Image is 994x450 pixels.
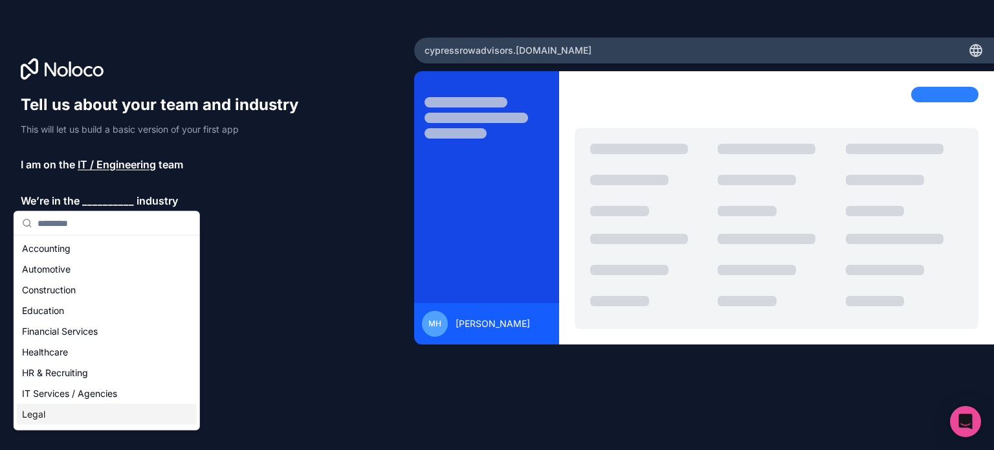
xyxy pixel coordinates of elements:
[17,238,197,259] div: Accounting
[78,157,156,172] span: IT / Engineering
[17,363,197,383] div: HR & Recruiting
[17,383,197,404] div: IT Services / Agencies
[425,44,591,57] span: cypressrowadvisors .[DOMAIN_NAME]
[17,342,197,363] div: Healthcare
[17,321,197,342] div: Financial Services
[456,317,530,330] span: [PERSON_NAME]
[159,157,183,172] span: team
[17,404,197,425] div: Legal
[428,319,441,329] span: MH
[17,300,197,321] div: Education
[17,425,197,445] div: Manufacturing
[14,236,199,430] div: Suggestions
[17,259,197,280] div: Automotive
[17,280,197,300] div: Construction
[21,157,75,172] span: I am on the
[21,193,80,208] span: We’re in the
[21,95,311,115] h1: Tell us about your team and industry
[82,193,134,208] span: __________
[21,123,311,136] p: This will let us build a basic version of your first app
[950,406,981,437] div: Open Intercom Messenger
[137,193,178,208] span: industry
